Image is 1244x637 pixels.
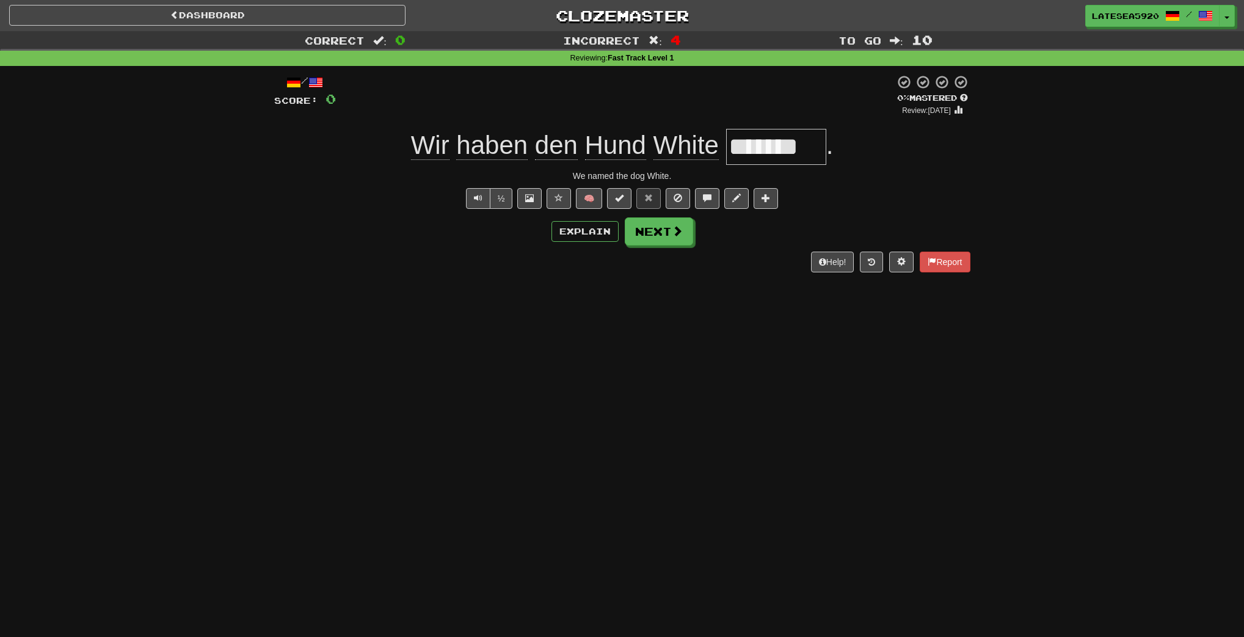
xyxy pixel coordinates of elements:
button: ½ [490,188,513,209]
span: Wir [411,131,449,160]
button: Help! [811,252,854,272]
button: Set this sentence to 100% Mastered (alt+m) [607,188,631,209]
span: Score: [274,95,318,106]
span: : [890,35,903,46]
span: White [653,131,719,160]
span: : [649,35,662,46]
span: 0 [326,91,336,106]
span: haben [456,131,528,160]
span: 10 [912,32,933,47]
span: / [1186,10,1192,18]
span: Correct [305,34,365,46]
button: Round history (alt+y) [860,252,883,272]
span: Incorrect [563,34,640,46]
span: . [826,131,834,159]
button: Reset to 0% Mastered (alt+r) [636,188,661,209]
span: To go [838,34,881,46]
small: Review: [DATE] [902,106,951,115]
button: Play sentence audio (ctl+space) [466,188,490,209]
button: Explain [551,221,619,242]
button: Report [920,252,970,272]
div: / [274,75,336,90]
a: Clozemaster [424,5,820,26]
strong: Fast Track Level 1 [608,54,674,62]
button: Favorite sentence (alt+f) [547,188,571,209]
a: Dashboard [9,5,406,26]
button: Edit sentence (alt+d) [724,188,749,209]
span: : [373,35,387,46]
span: 4 [671,32,681,47]
span: LateSea5920 [1092,10,1159,21]
a: LateSea5920 / [1085,5,1220,27]
div: We named the dog White. [274,170,970,182]
button: Show image (alt+x) [517,188,542,209]
button: Discuss sentence (alt+u) [695,188,719,209]
span: 0 [395,32,406,47]
span: Hund [585,131,646,160]
button: Add to collection (alt+a) [754,188,778,209]
button: Ignore sentence (alt+i) [666,188,690,209]
span: den [535,131,578,160]
div: Mastered [895,93,970,104]
button: Next [625,217,693,246]
span: 0 % [897,93,909,103]
button: 🧠 [576,188,602,209]
div: Text-to-speech controls [464,188,513,209]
